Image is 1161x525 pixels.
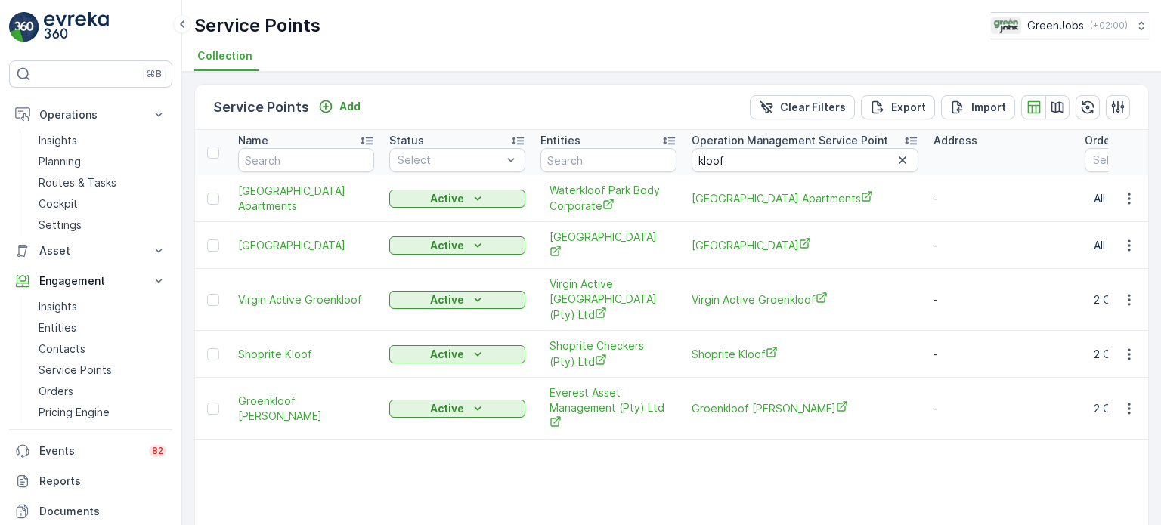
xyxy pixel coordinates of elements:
[39,504,166,519] p: Documents
[33,317,172,338] a: Entities
[692,292,918,307] a: Virgin Active Groenkloof
[238,133,268,148] p: Name
[971,100,1006,115] p: Import
[9,236,172,266] button: Asset
[39,443,140,459] p: Events
[39,273,142,289] p: Engagement
[197,48,252,63] span: Collection
[430,238,464,253] p: Active
[398,153,502,168] p: Select
[389,345,525,363] button: Active
[1027,18,1084,33] p: GreenJobs
[238,292,374,307] a: Virgin Active Groenkloof
[39,384,73,399] p: Orders
[926,331,1077,378] td: -
[39,474,166,489] p: Reports
[550,183,667,214] a: Waterkloof Park Body Corporate
[39,107,142,122] p: Operations
[39,405,110,420] p: Pricing Engine
[312,97,367,116] button: Add
[692,237,918,253] span: [GEOGRAPHIC_DATA]
[692,400,918,416] a: Groenkloof Chambers
[147,68,162,80] p: ⌘B
[238,394,374,424] a: Groenkloof Chambers
[238,238,374,253] span: [GEOGRAPHIC_DATA]
[238,184,374,214] a: Waterkloof Park Apartments
[430,401,464,416] p: Active
[9,436,172,466] a: Events82
[991,12,1149,39] button: GreenJobs(+02:00)
[39,320,76,335] p: Entities
[39,154,81,169] p: Planning
[430,347,464,362] p: Active
[389,400,525,418] button: Active
[33,193,172,215] a: Cockpit
[750,95,855,119] button: Clear Filters
[389,236,525,255] button: Active
[550,230,667,261] span: [GEOGRAPHIC_DATA]
[692,148,918,172] input: Search
[933,133,977,148] p: Address
[33,360,172,381] a: Service Points
[991,17,1021,34] img: Green_Jobs_Logo.png
[861,95,935,119] button: Export
[33,381,172,402] a: Orders
[430,191,464,206] p: Active
[207,239,219,252] div: Toggle Row Selected
[550,338,667,369] a: Shoprite Checkers (Pty) Ltd
[207,193,219,205] div: Toggle Row Selected
[238,148,374,172] input: Search
[39,196,78,212] p: Cockpit
[194,14,320,38] p: Service Points
[926,222,1077,269] td: -
[540,133,580,148] p: Entities
[238,184,374,214] span: [GEOGRAPHIC_DATA] Apartments
[39,341,85,357] p: Contacts
[213,97,309,118] p: Service Points
[39,133,77,148] p: Insights
[238,347,374,362] a: Shoprite Kloof
[540,148,676,172] input: Search
[9,100,172,130] button: Operations
[692,346,918,362] a: Shoprite Kloof
[44,12,109,42] img: logo_light-DOdMpM7g.png
[389,291,525,309] button: Active
[692,190,918,206] a: Waterkloof Park Apartments
[39,218,82,233] p: Settings
[550,230,667,261] a: Stellenbosch Municipality
[389,133,424,148] p: Status
[9,12,39,42] img: logo
[692,400,918,416] span: Groenkloof [PERSON_NAME]
[207,294,219,306] div: Toggle Row Selected
[39,299,77,314] p: Insights
[692,237,918,253] a: Kloof Street Apartments
[926,269,1077,331] td: -
[780,100,846,115] p: Clear Filters
[33,402,172,423] a: Pricing Engine
[550,276,667,323] a: Virgin Active South Africa (Pty) Ltd
[430,292,464,307] p: Active
[941,95,1015,119] button: Import
[926,378,1077,440] td: -
[926,175,1077,222] td: -
[550,385,667,431] a: Everest Asset Management (Pty) Ltd
[39,243,142,258] p: Asset
[9,266,172,296] button: Engagement
[207,403,219,415] div: Toggle Row Selected
[33,130,172,151] a: Insights
[692,190,918,206] span: [GEOGRAPHIC_DATA] Apartments
[33,296,172,317] a: Insights
[891,100,926,115] p: Export
[238,394,374,424] span: Groenkloof [PERSON_NAME]
[33,172,172,193] a: Routes & Tasks
[152,445,163,457] p: 82
[1090,20,1128,32] p: ( +02:00 )
[9,466,172,496] a: Reports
